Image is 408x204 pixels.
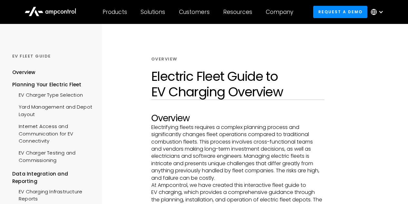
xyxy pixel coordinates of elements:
div: Overview [151,56,177,62]
a: EV Charger Type Selection [12,88,83,100]
div: Company [266,8,293,16]
div: Products [103,8,127,16]
p: Electrifying fleets requires a complex planning process and significantly changes fleet operation... [151,124,324,182]
a: EV Charger Testing and Commissioning [12,146,94,166]
a: Internet Access and Communication for EV Connectivity [12,120,94,146]
a: Yard Management and Depot Layout [12,100,94,120]
div: Ev Fleet GUIDE [12,53,94,59]
div: Solutions [141,8,165,16]
div: Resources [223,8,252,16]
div: Planning Your Electric Fleet [12,81,94,88]
div: Data Integration and Reporting [12,170,94,185]
h1: Electric Fleet Guide to EV Charging Overview [151,69,324,100]
div: Customers [179,8,210,16]
h2: Overview [151,113,324,124]
div: Overview [12,69,35,76]
a: Overview [12,69,35,81]
a: Request a demo [313,6,367,18]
